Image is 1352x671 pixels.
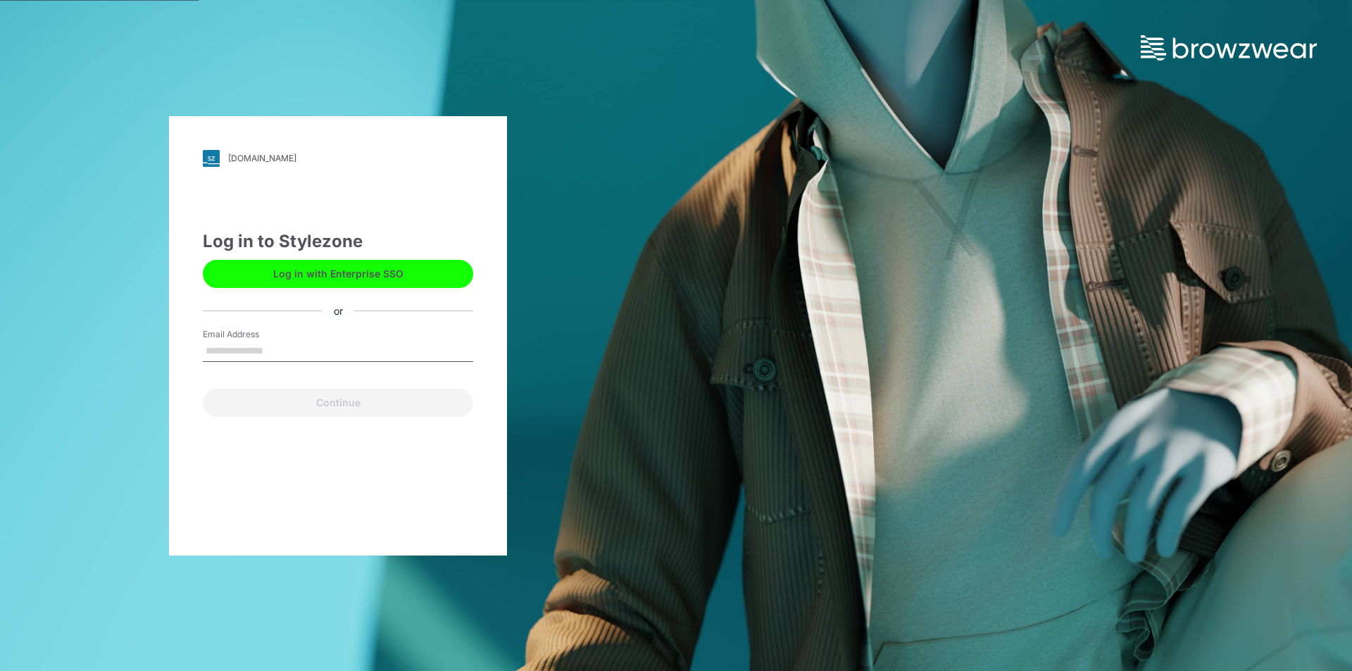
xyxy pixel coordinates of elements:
[228,153,296,163] div: [DOMAIN_NAME]
[323,303,354,318] div: or
[1141,35,1317,61] img: browzwear-logo.73288ffb.svg
[203,229,473,254] div: Log in to Stylezone
[203,260,473,288] button: Log in with Enterprise SSO
[203,328,301,341] label: Email Address
[203,150,473,167] a: [DOMAIN_NAME]
[203,150,220,167] img: svg+xml;base64,PHN2ZyB3aWR0aD0iMjgiIGhlaWdodD0iMjgiIHZpZXdCb3g9IjAgMCAyOCAyOCIgZmlsbD0ibm9uZSIgeG...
